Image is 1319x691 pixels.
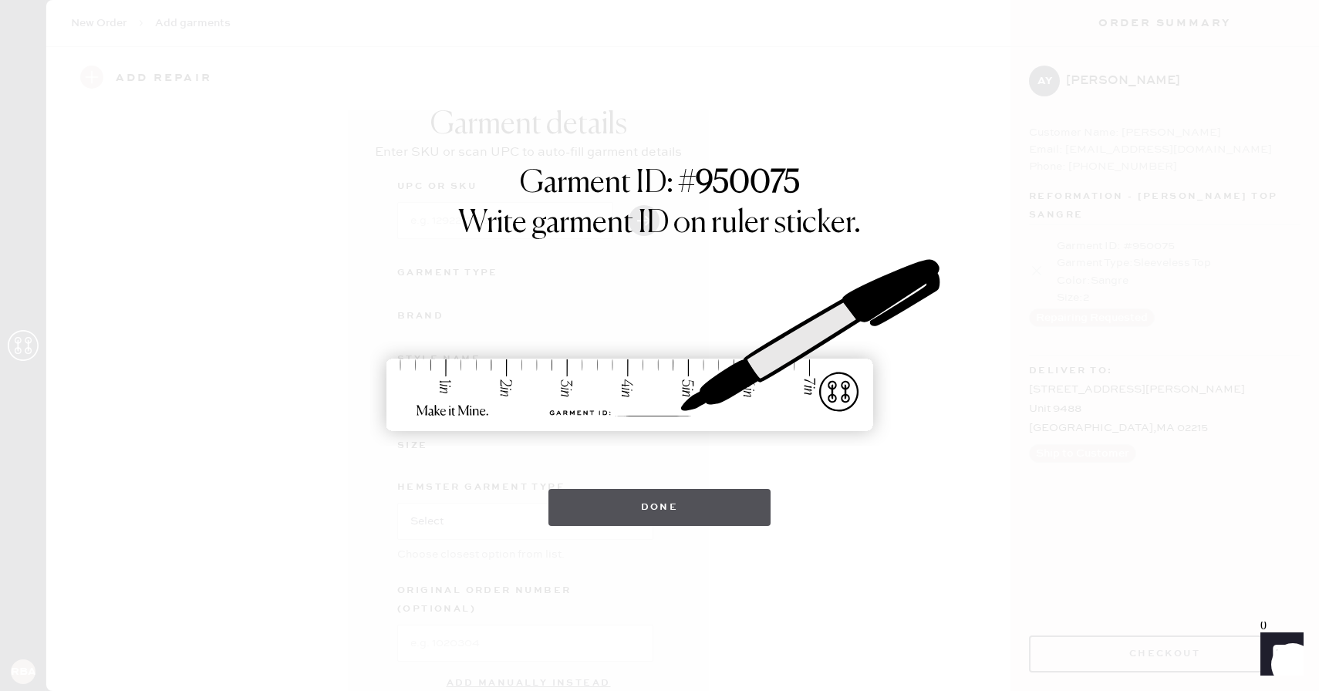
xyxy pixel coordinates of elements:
[1246,622,1312,688] iframe: Front Chat
[370,219,949,474] img: ruler-sticker-sharpie.svg
[458,205,861,242] h1: Write garment ID on ruler sticker.
[696,168,800,199] strong: 950075
[520,165,800,205] h1: Garment ID: #
[548,489,771,526] button: Done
